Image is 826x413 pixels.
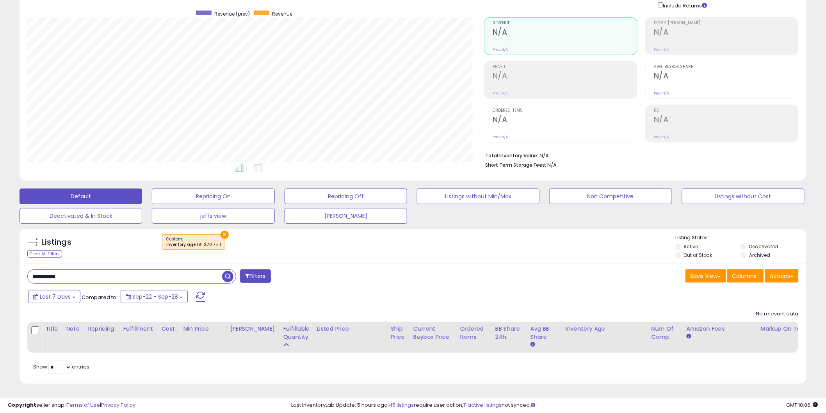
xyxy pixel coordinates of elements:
[685,269,726,283] button: Save View
[654,28,798,38] h2: N/A
[8,402,135,409] div: seller snap | |
[493,28,637,38] h2: N/A
[495,325,524,341] div: BB Share 24h.
[493,71,637,82] h2: N/A
[676,234,806,242] p: Listing States:
[530,341,535,348] small: Avg BB Share.
[485,152,538,159] b: Total Inventory Value:
[749,243,778,250] label: Deactivated
[493,91,508,96] small: Prev: N/A
[493,109,637,113] span: Ordered Items
[417,189,539,204] button: Listings without Min/Max
[654,71,798,82] h2: N/A
[566,325,645,333] div: Inventory Age
[88,325,116,333] div: Repricing
[464,401,502,409] a: 11 active listings
[549,189,672,204] button: Non Competitive
[493,115,637,126] h2: N/A
[684,243,698,250] label: Active
[787,401,818,409] span: 2025-10-6 10:06 GMT
[530,325,559,341] div: Avg BB Share
[391,325,407,341] div: Ship Price
[765,269,799,283] button: Actions
[687,325,754,333] div: Amazon Fees
[652,1,717,9] div: Include Returns
[413,325,454,341] div: Current Buybox Price
[132,293,178,301] span: Sep-22 - Sep-28
[654,91,669,96] small: Prev: N/A
[240,269,271,283] button: Filters
[654,65,798,69] span: Avg. Buybox Share
[687,333,691,340] small: Amazon Fees.
[283,325,310,341] div: Fulfillable Quantity
[493,135,508,139] small: Prev: N/A
[285,189,407,204] button: Repricing Off
[66,325,81,333] div: Note
[654,115,798,126] h2: N/A
[485,150,793,160] li: N/A
[166,242,221,247] div: inventory age 181 270 >= 1
[183,325,223,333] div: Min Price
[67,401,100,409] a: Terms of Use
[654,109,798,113] span: ROI
[654,47,669,52] small: Prev: N/A
[8,401,36,409] strong: Copyright
[230,325,276,333] div: [PERSON_NAME]
[654,21,798,25] span: Profit [PERSON_NAME]
[292,402,818,409] div: Last InventoryLab Update: 5 hours ago, require user action, not synced.
[493,21,637,25] span: Revenue
[547,161,557,169] span: N/A
[123,325,155,333] div: Fulfillment
[732,272,757,280] span: Columns
[389,401,414,409] a: 45 listings
[20,208,142,224] button: Deactivated & In Stock
[652,325,680,341] div: Num of Comp.
[45,325,59,333] div: Title
[460,325,489,341] div: Ordered Items
[41,237,71,248] h5: Listings
[749,252,770,258] label: Archived
[285,208,407,224] button: [PERSON_NAME]
[161,325,176,333] div: Cost
[756,310,799,318] div: No relevant data
[101,401,135,409] a: Privacy Policy
[221,231,229,239] button: ×
[82,294,117,301] span: Compared to:
[493,47,508,52] small: Prev: N/A
[493,65,637,69] span: Profit
[727,269,764,283] button: Columns
[684,252,712,258] label: Out of Stock
[33,363,89,370] span: Show: entries
[272,11,292,17] span: Revenue
[28,290,80,303] button: Last 7 Days
[214,11,250,17] span: Revenue (prev)
[654,135,669,139] small: Prev: N/A
[485,162,546,168] b: Short Term Storage Fees:
[20,189,142,204] button: Default
[166,236,221,248] span: Custom:
[121,290,188,303] button: Sep-22 - Sep-28
[317,325,385,333] div: Listed Price
[682,189,805,204] button: Listings without Cost
[152,208,274,224] button: jeffs view
[27,250,62,258] div: Clear All Filters
[40,293,71,301] span: Last 7 Days
[152,189,274,204] button: Repricing On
